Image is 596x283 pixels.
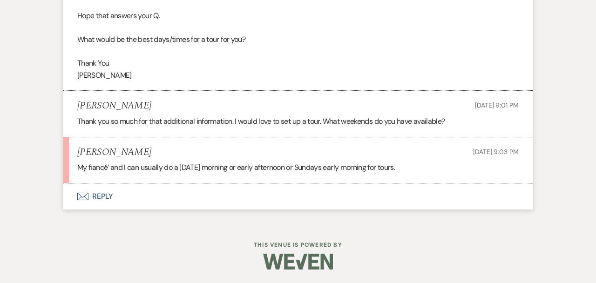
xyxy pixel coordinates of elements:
p: My fiancé’ and I can usually do a [DATE] morning or early afternoon or Sundays early morning for ... [77,162,519,174]
p: Thank You [77,57,519,69]
p: Hope that answers your Q. [77,10,519,22]
p: Thank you so much for that additional information. I would love to set up a tour. What weekends d... [77,115,519,128]
span: [DATE] 9:03 PM [473,148,519,156]
h5: [PERSON_NAME] [77,100,151,112]
span: [DATE] 9:01 PM [475,101,519,109]
h5: [PERSON_NAME] [77,147,151,158]
p: What would be the best days/times for a tour for you? [77,34,519,46]
img: Weven Logo [263,245,333,278]
button: Reply [63,183,533,209]
p: [PERSON_NAME] [77,69,519,81]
